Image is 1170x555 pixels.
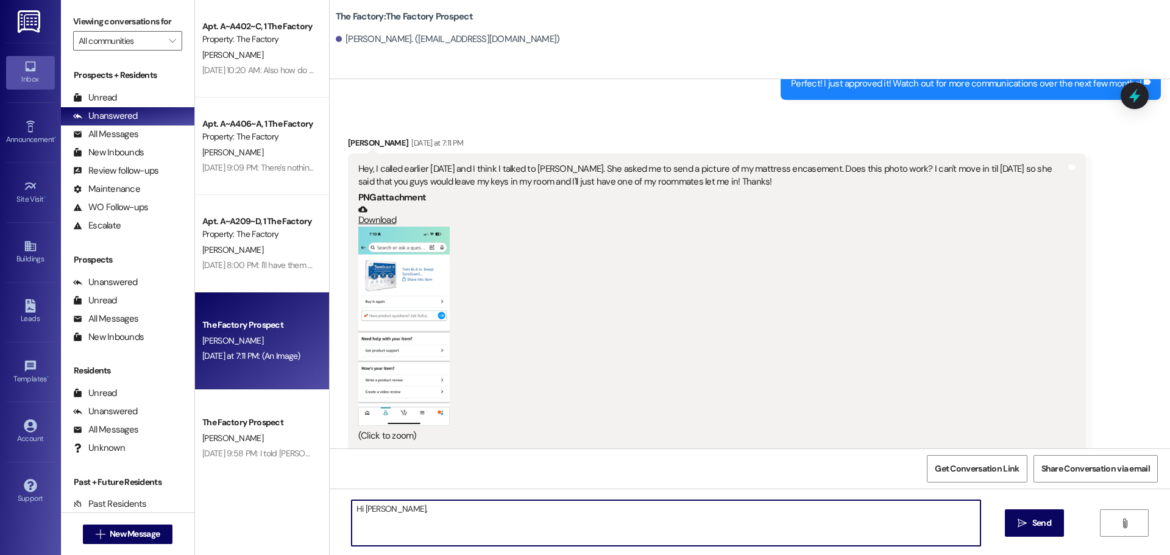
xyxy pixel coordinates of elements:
i:  [1018,518,1027,528]
b: PNG attachment [358,191,426,203]
div: Property: The Factory [202,33,315,46]
div: New Inbounds [73,146,144,159]
div: [PERSON_NAME] [348,136,1086,154]
div: Unread [73,387,117,400]
div: [PERSON_NAME]. ([EMAIL_ADDRESS][DOMAIN_NAME]) [336,33,560,46]
div: [DATE] 9:09 PM: There's nothing on our end that says it needs to be signed [202,162,465,173]
button: New Message [83,525,173,544]
span: [PERSON_NAME] [202,335,263,346]
div: Prospects [61,253,194,266]
div: Perfect! I just approved it! Watch out for more communications over the next few months! [791,77,1141,90]
button: Share Conversation via email [1033,455,1158,483]
a: Support [6,475,55,508]
button: Send [1005,509,1064,537]
div: All Messages [73,313,138,325]
div: Maintenance [73,183,140,196]
a: Leads [6,295,55,328]
div: [DATE] 10:20 AM: Also how do I get my parking pass, [202,65,386,76]
div: Hey, I called earlier [DATE] and I think I talked to [PERSON_NAME]. She asked me to send a pictur... [358,163,1066,189]
div: [DATE] 8:00 PM: I'll have them take a look at it, if they don't have a notification could you dir... [202,260,621,270]
div: Unanswered [73,405,138,418]
div: All Messages [73,423,138,436]
a: Buildings [6,236,55,269]
div: (Click to zoom) [358,430,1066,442]
span: Get Conversation Link [935,462,1019,475]
div: Unanswered [73,276,138,289]
div: Unanswered [73,110,138,122]
a: Inbox [6,56,55,89]
div: [DATE] at 7:11 PM: (An Image) [202,350,300,361]
button: Zoom image [358,227,450,425]
div: New Inbounds [73,331,144,344]
div: Past + Future Residents [61,476,194,489]
i:  [1120,518,1129,528]
div: Prospects + Residents [61,69,194,82]
i:  [169,36,175,46]
div: Apt. A~A209~D, 1 The Factory [202,215,315,228]
span: • [44,193,46,202]
div: All Messages [73,128,138,141]
textarea: Hi [PERSON_NAME], [352,500,980,546]
div: Property: The Factory [202,130,315,143]
span: Send [1032,517,1051,529]
a: Templates • [6,356,55,389]
b: The Factory: The Factory Prospect [336,10,473,23]
div: Unread [73,91,117,104]
div: Past Residents [73,498,147,511]
div: Escalate [73,219,121,232]
span: • [54,133,56,142]
div: Review follow-ups [73,164,158,177]
img: ResiDesk Logo [18,10,43,33]
span: • [47,373,49,381]
div: WO Follow-ups [73,201,148,214]
div: Unread [73,294,117,307]
a: Site Visit • [6,176,55,209]
span: [PERSON_NAME] [202,244,263,255]
span: [PERSON_NAME] [202,147,263,158]
div: Apt. A~A402~C, 1 The Factory [202,20,315,33]
span: [PERSON_NAME] [202,49,263,60]
label: Viewing conversations for [73,12,182,31]
a: Download [358,205,1066,226]
div: [DATE] 9:58 PM: I told [PERSON_NAME] she could put her stuff in my side, I understand if you need... [202,448,1117,459]
div: The Factory Prospect [202,319,315,331]
a: Account [6,415,55,448]
button: Get Conversation Link [927,455,1027,483]
i:  [96,529,105,539]
span: Share Conversation via email [1041,462,1150,475]
span: New Message [110,528,160,540]
div: Residents [61,364,194,377]
span: [PERSON_NAME] [202,433,263,444]
input: All communities [79,31,163,51]
div: The Factory Prospect [202,416,315,429]
div: Property: The Factory [202,228,315,241]
div: Unknown [73,442,125,454]
div: [DATE] at 7:11 PM [408,136,463,149]
div: Apt. A~A406~A, 1 The Factory [202,118,315,130]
